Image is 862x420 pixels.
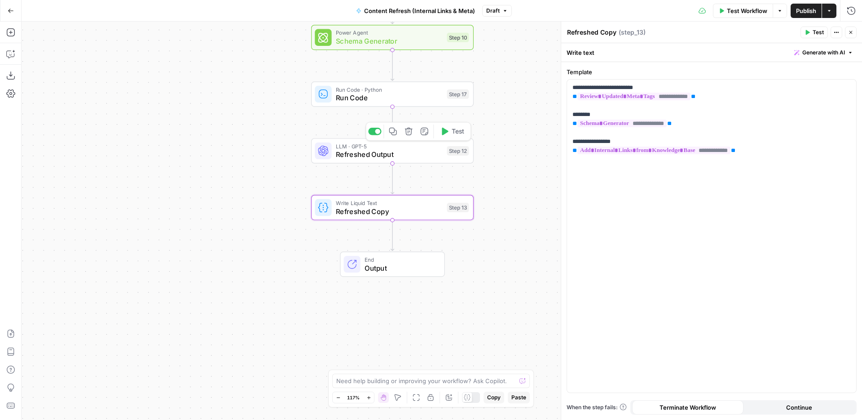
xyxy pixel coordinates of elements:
div: Run Code · PythonRun CodeStep 17 [311,81,474,107]
div: Step 13 [447,203,469,212]
div: Write text [561,43,862,62]
textarea: Refreshed Copy [567,28,616,37]
span: Draft [486,7,500,15]
span: Copy [487,393,501,402]
span: Run Code · Python [336,85,443,94]
button: Generate with AI [791,47,857,58]
span: ( step_13 ) [619,28,646,37]
button: Draft [482,5,512,17]
div: Step 17 [447,89,469,99]
label: Template [567,67,857,76]
div: LLM · GPT-5Refreshed OutputStep 12Test [311,138,474,163]
button: Content Refresh (Internal Links & Meta) [351,4,480,18]
span: Run Code [336,93,443,103]
div: Power AgentSchema GeneratorStep 10 [311,25,474,50]
g: Edge from step_10 to step_17 [391,50,394,80]
g: Edge from step_13 to end [391,220,394,251]
div: Write Liquid TextRefreshed CopyStep 13 [311,195,474,220]
div: EndOutput [311,252,474,277]
button: Publish [791,4,822,18]
span: Refreshed Copy [336,206,443,216]
span: End [365,255,436,264]
span: Test [452,127,464,136]
button: Paste [508,392,530,403]
button: Copy [484,392,504,403]
div: Step 12 [447,146,469,156]
span: Test [813,28,824,36]
button: Continue [743,400,855,415]
span: Schema Generator [336,36,443,46]
span: Power Agent [336,28,443,37]
span: LLM · GPT-5 [336,142,443,151]
span: Output [365,263,436,273]
button: Test Workflow [713,4,773,18]
span: Write Liquid Text [336,199,443,207]
span: Test Workflow [727,6,767,15]
span: Publish [796,6,816,15]
div: Step 10 [447,33,469,42]
button: Test [800,27,828,38]
span: 117% [347,394,360,401]
span: Continue [786,403,812,412]
span: Terminate Workflow [660,403,716,412]
g: Edge from step_12 to step_13 [391,163,394,194]
button: Test [436,125,468,138]
a: When the step fails: [567,403,627,411]
span: Paste [511,393,526,402]
span: Refreshed Output [336,149,443,160]
span: Content Refresh (Internal Links & Meta) [364,6,475,15]
span: Generate with AI [802,49,845,57]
